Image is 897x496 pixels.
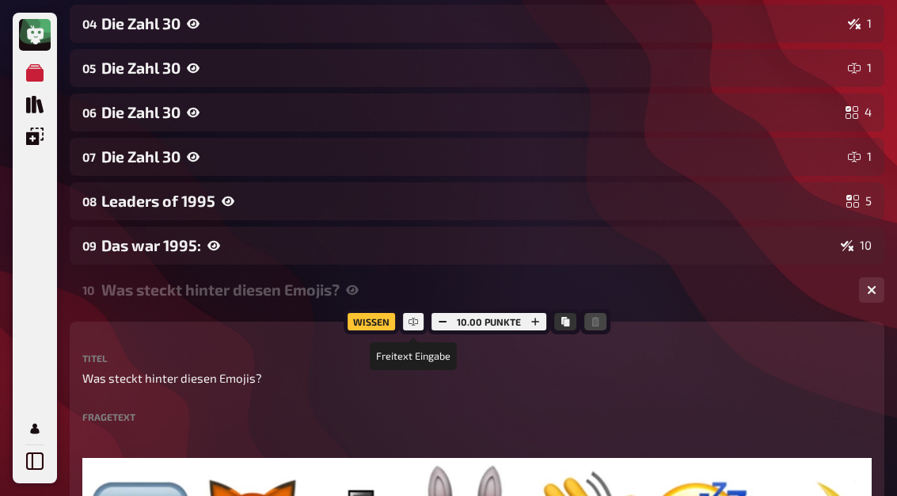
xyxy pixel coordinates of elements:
a: Einblendungen [19,120,51,152]
div: 1 [848,17,872,30]
div: 08 [82,194,95,208]
a: Meine Quizze [19,57,51,89]
div: 09 [82,238,95,253]
div: 04 [82,17,95,31]
div: 10 [82,283,95,297]
div: 1 [848,151,872,163]
label: Fragetext [82,412,872,422]
div: 5 [846,195,872,208]
div: 06 [82,105,95,120]
button: Kopieren [554,313,576,330]
div: Die Zahl 30 [101,14,842,32]
div: Wissen [344,309,399,334]
a: Mein Konto [19,413,51,444]
div: 07 [82,150,95,164]
div: Das war 1995: [101,236,834,254]
div: 1 [848,62,872,74]
div: Die Zahl 30 [101,103,839,121]
div: Die Zahl 30 [101,147,842,166]
div: 10 [841,239,872,252]
div: 4 [846,106,872,119]
a: Quiz Sammlung [19,89,51,120]
div: 05 [82,61,95,75]
div: Was steckt hinter diesen Emojis? [101,280,846,299]
label: Titel [82,353,872,363]
div: 10.00 Punkte [428,309,550,334]
span: Was steckt hinter diesen Emojis? [82,369,262,387]
div: Leaders of 1995 [101,192,840,210]
div: Die Zahl 30 [101,59,842,77]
